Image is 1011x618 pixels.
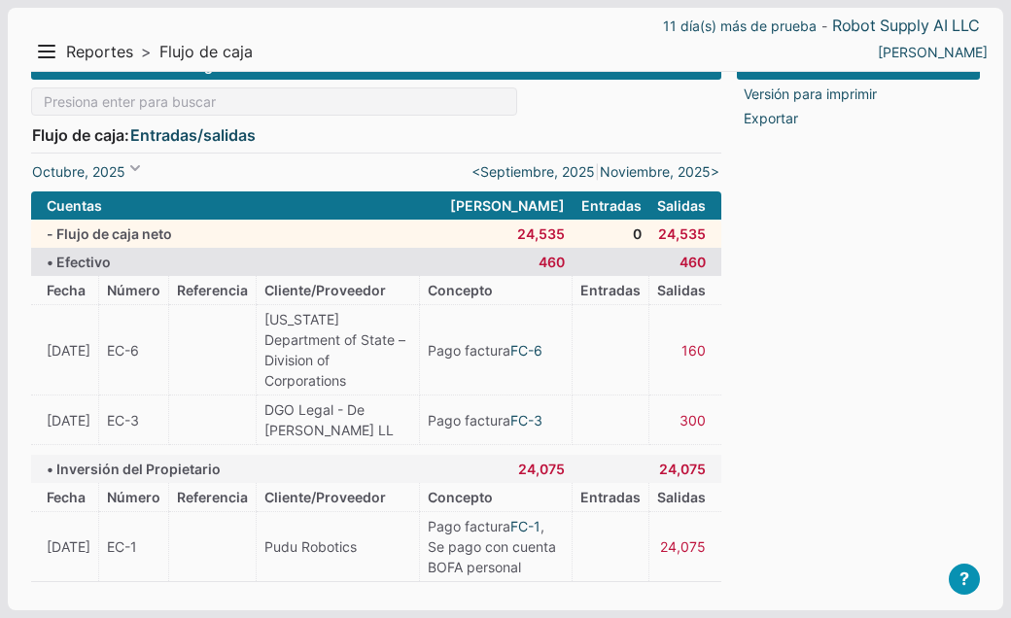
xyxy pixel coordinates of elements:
[99,276,169,305] td: Número
[663,16,817,36] a: 11 día(s) más de prueba
[169,483,257,512] td: Referencia
[518,459,565,479] a: 24,075
[141,42,152,62] span: >
[680,410,706,430] a: 300
[573,191,649,220] th: Entradas
[31,511,99,581] td: [DATE]
[257,511,420,581] td: Pudu Robotics
[129,123,256,147] a: Entradas/salidas
[47,252,56,272] span: •
[99,395,169,445] td: EC-3
[31,395,99,445] td: [DATE]
[169,276,257,305] td: Referencia
[47,459,56,479] span: •
[471,161,595,182] a: <Septiembre, 2025
[744,108,798,128] a: Exportar
[99,511,169,581] td: EC-1
[31,455,419,483] td: Inversión del Propietario
[66,42,133,62] span: Reportes
[31,123,721,151] div: Flujo de caja:
[660,536,706,557] a: 24,075
[31,87,517,116] input: Presiona enter para buscar
[649,220,722,248] th: 24,535
[99,305,169,395] td: EC-6
[32,161,125,182] a: Octubre, 2025
[159,42,253,62] span: Flujo de caja
[600,161,719,182] a: Noviembre, 2025>
[31,305,99,395] td: [DATE]
[649,191,722,220] th: Salidas
[419,395,572,445] td: Pago factura
[99,483,169,512] td: Número
[510,516,540,536] a: FC-1
[573,220,649,248] th: 0
[419,191,572,220] th: [PERSON_NAME]
[419,276,572,305] td: Concepto
[573,483,649,512] td: Entradas
[649,248,722,276] td: 460
[832,16,980,36] a: Robot Supply AI LLC
[510,410,542,430] a: FC-3
[419,483,572,512] td: Concepto
[649,455,722,483] td: 24,075
[31,483,99,512] td: Fecha
[31,36,62,67] button: Menu
[539,252,565,272] a: 460
[31,276,99,305] td: Fecha
[257,276,420,305] td: Cliente/Proveedor
[949,564,980,595] button: ?
[510,340,542,360] a: FC-6
[47,223,172,244] a: Flujo de caja neto
[573,276,649,305] td: Entradas
[31,248,419,276] td: Efectivo
[257,305,420,395] td: [US_STATE] Department of State – Division of Corporations
[419,511,572,581] td: Pago factura , Se pago con cuenta BOFA personal
[649,483,722,512] td: Salidas
[471,161,719,182] div: |
[744,84,877,104] a: Versión para imprimir
[821,20,827,32] span: -
[878,42,988,62] a: Maria Campias
[419,305,572,395] td: Pago factura
[31,191,419,220] th: Cuentas
[681,340,706,360] a: 160
[257,395,420,445] td: DGO Legal - De [PERSON_NAME] LL
[257,483,420,512] td: Cliente/Proveedor
[419,220,572,248] th: 24,535
[649,276,722,305] td: Salidas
